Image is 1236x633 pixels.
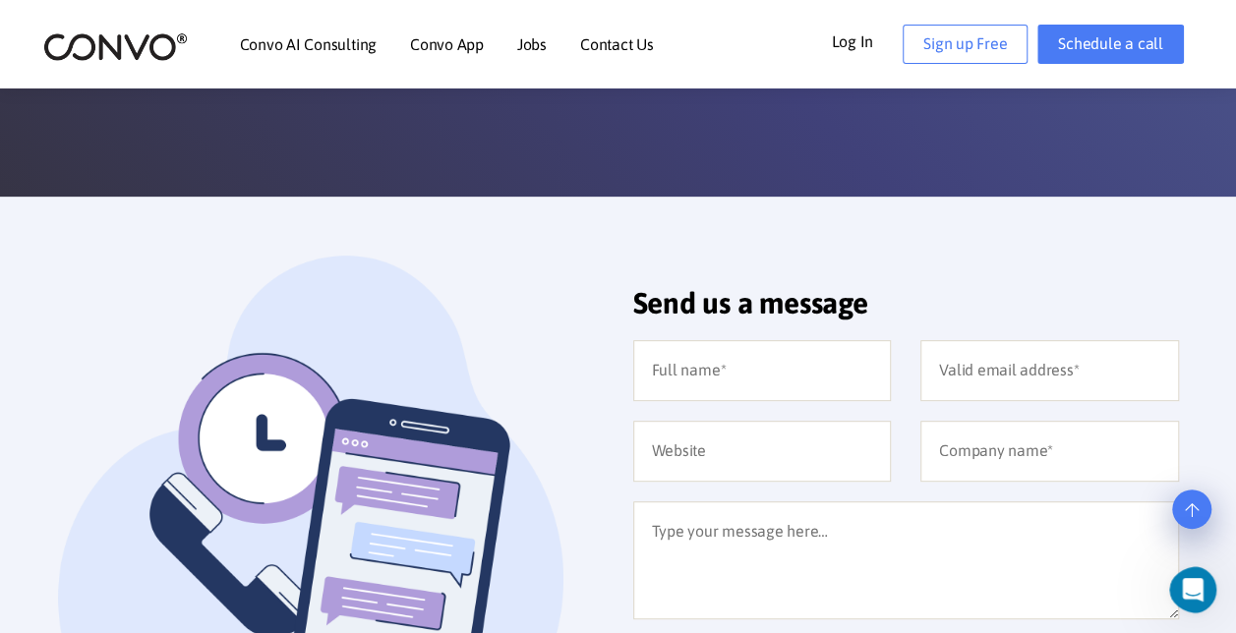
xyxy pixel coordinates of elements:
h2: Send us a message [633,285,1179,335]
a: Jobs [517,36,547,52]
a: Contact Us [580,36,654,52]
input: Valid email address* [920,340,1179,401]
iframe: Intercom live chat [1169,566,1230,613]
a: Schedule a call [1037,25,1183,64]
a: Sign up Free [903,25,1028,64]
input: Website [633,421,892,482]
img: logo_2.png [43,31,188,62]
a: Convo AI Consulting [240,36,377,52]
input: Company name* [920,421,1179,482]
input: Full name* [633,340,892,401]
a: Log In [831,25,903,56]
a: Convo App [410,36,484,52]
